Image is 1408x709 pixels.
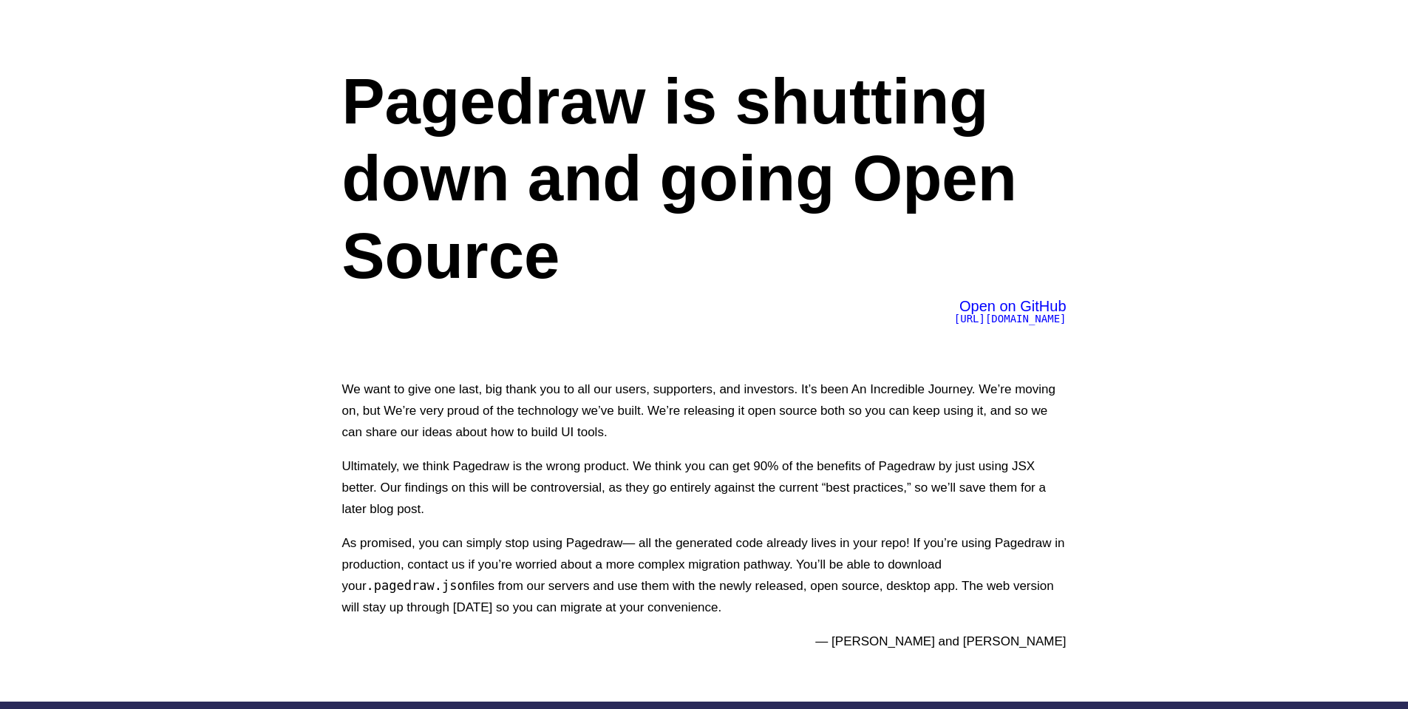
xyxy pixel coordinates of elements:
[959,298,1067,314] span: Open on GitHub
[342,379,1067,443] p: We want to give one last, big thank you to all our users, supporters, and investors. It’s been An...
[367,578,472,593] code: .pagedraw.json
[954,313,1067,325] span: [URL][DOMAIN_NAME]
[342,631,1067,652] p: — [PERSON_NAME] and [PERSON_NAME]
[342,63,1067,294] h1: Pagedraw is shutting down and going Open Source
[342,532,1067,618] p: As promised, you can simply stop using Pagedraw— all the generated code already lives in your rep...
[954,301,1067,325] a: Open on GitHub[URL][DOMAIN_NAME]
[342,455,1067,520] p: Ultimately, we think Pagedraw is the wrong product. We think you can get 90% of the benefits of P...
